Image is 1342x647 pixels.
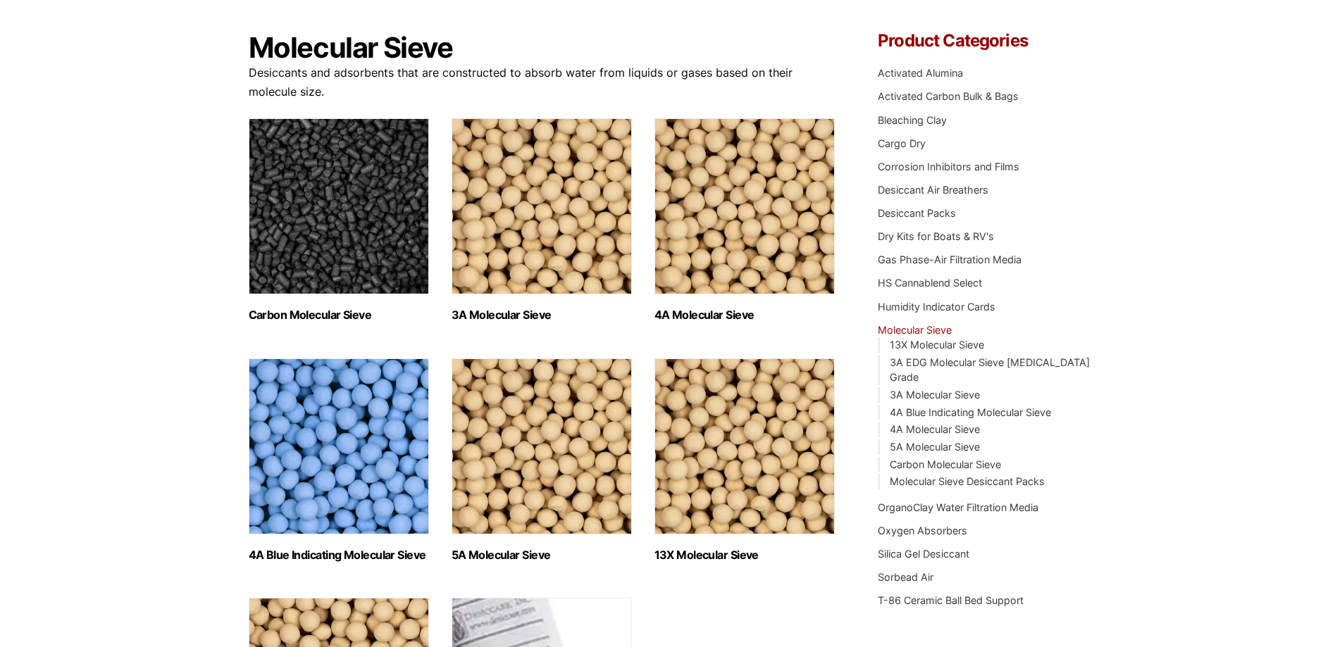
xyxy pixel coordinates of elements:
[878,277,982,289] a: HS Cannablend Select
[452,358,632,534] img: 5A Molecular Sieve
[452,358,632,562] a: Visit product category 5A Molecular Sieve
[654,118,835,322] a: Visit product category 4A Molecular Sieve
[878,301,995,313] a: Humidity Indicator Cards
[890,339,984,351] a: 13X Molecular Sieve
[878,571,933,583] a: Sorbead Air
[452,308,632,322] h2: 3A Molecular Sieve
[890,475,1045,487] a: Molecular Sieve Desiccant Packs
[654,358,835,562] a: Visit product category 13X Molecular Sieve
[890,423,980,435] a: 4A Molecular Sieve
[452,118,632,294] img: 3A Molecular Sieve
[654,358,835,534] img: 13X Molecular Sieve
[878,324,952,336] a: Molecular Sieve
[878,32,1093,49] h4: Product Categories
[878,67,963,79] a: Activated Alumina
[890,458,1001,470] a: Carbon Molecular Sieve
[878,548,969,560] a: Silica Gel Desiccant
[878,524,967,536] a: Oxygen Absorbers
[452,548,632,562] h2: 5A Molecular Sieve
[878,137,926,149] a: Cargo Dry
[878,161,1019,172] a: Corrosion Inhibitors and Films
[249,63,836,101] p: Desiccants and adsorbents that are constructed to absorb water from liquids or gases based on the...
[249,118,429,322] a: Visit product category Carbon Molecular Sieve
[654,548,835,562] h2: 13X Molecular Sieve
[890,389,980,401] a: 3A Molecular Sieve
[878,253,1021,265] a: Gas Phase-Air Filtration Media
[878,230,994,242] a: Dry Kits for Boats & RV's
[654,308,835,322] h2: 4A Molecular Sieve
[878,594,1024,606] a: T-86 Ceramic Ball Bed Support
[249,548,429,562] h2: 4A Blue Indicating Molecular Sieve
[249,308,429,322] h2: Carbon Molecular Sieve
[878,184,988,196] a: Desiccant Air Breathers
[654,118,835,294] img: 4A Molecular Sieve
[890,356,1090,384] a: 3A EDG Molecular Sieve [MEDICAL_DATA] Grade
[878,114,947,126] a: Bleaching Clay
[452,118,632,322] a: Visit product category 3A Molecular Sieve
[890,406,1051,418] a: 4A Blue Indicating Molecular Sieve
[890,441,980,453] a: 5A Molecular Sieve
[249,118,429,294] img: Carbon Molecular Sieve
[249,358,429,562] a: Visit product category 4A Blue Indicating Molecular Sieve
[878,207,956,219] a: Desiccant Packs
[249,358,429,534] img: 4A Blue Indicating Molecular Sieve
[878,90,1019,102] a: Activated Carbon Bulk & Bags
[249,32,836,63] h1: Molecular Sieve
[878,501,1038,513] a: OrganoClay Water Filtration Media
